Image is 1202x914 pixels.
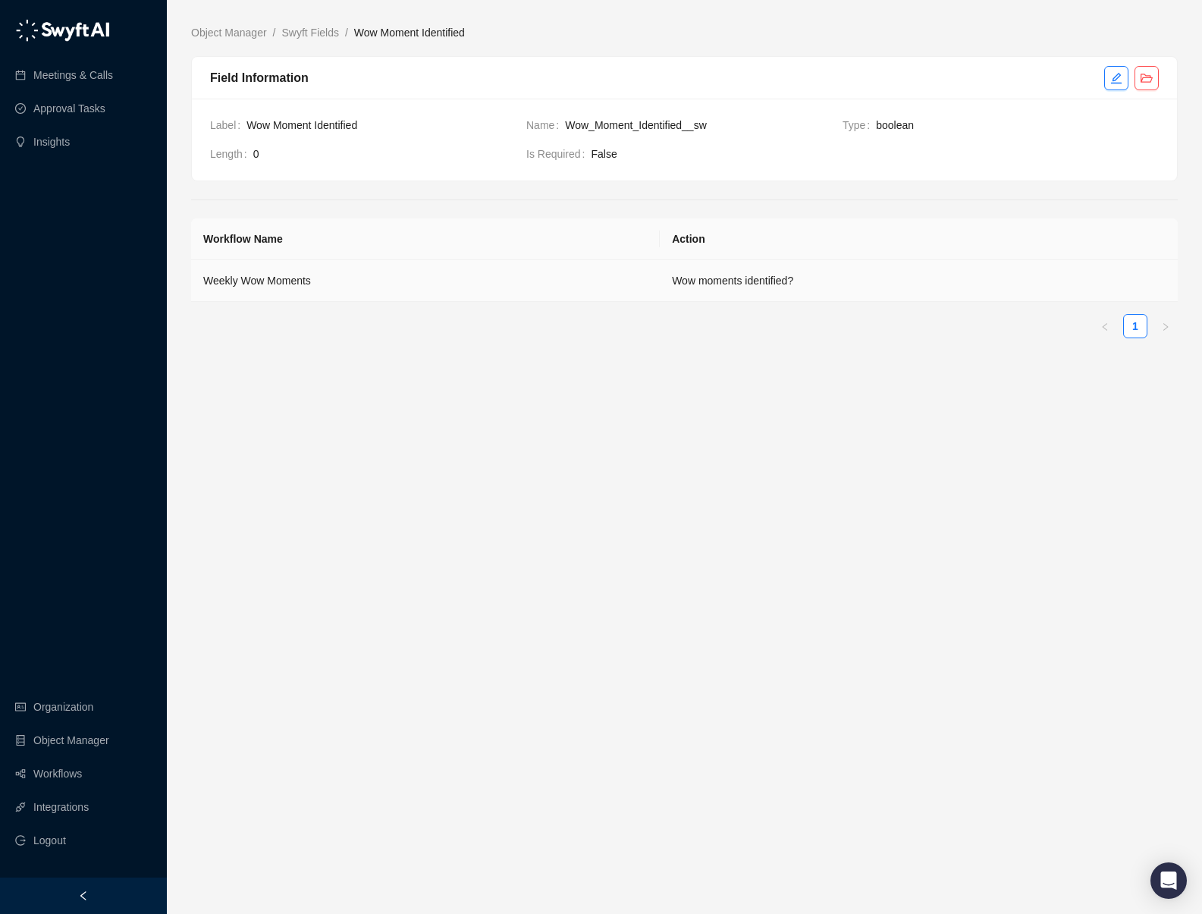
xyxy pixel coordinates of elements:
[660,260,1178,302] td: Wow moments identified?
[1150,862,1187,899] div: Open Intercom Messenger
[33,60,113,90] a: Meetings & Calls
[210,68,1104,87] div: Field Information
[210,146,253,162] span: Length
[279,24,342,41] a: Swyft Fields
[1100,322,1109,331] span: left
[78,890,89,901] span: left
[33,692,93,722] a: Organization
[33,725,109,755] a: Object Manager
[591,146,1159,162] span: False
[354,27,465,39] span: Wow Moment Identified
[33,93,105,124] a: Approval Tasks
[188,24,270,41] a: Object Manager
[345,24,348,41] li: /
[191,218,660,260] th: Workflow Name
[1110,72,1122,84] span: edit
[253,146,514,162] span: 0
[191,260,660,302] td: Weekly Wow Moments
[1124,315,1147,338] a: 1
[1153,314,1178,338] button: right
[1123,314,1147,338] li: 1
[526,117,565,133] span: Name
[1093,314,1117,338] button: left
[33,792,89,822] a: Integrations
[660,218,1178,260] th: Action
[246,117,514,133] span: Wow Moment Identified
[843,117,876,133] span: Type
[33,127,70,157] a: Insights
[33,825,66,856] span: Logout
[15,835,26,846] span: logout
[565,117,830,133] span: Wow_Moment_Identified__sw
[1093,314,1117,338] li: Previous Page
[15,19,110,42] img: logo-05li4sbe.png
[33,759,82,789] a: Workflows
[1161,322,1170,331] span: right
[273,24,276,41] li: /
[1141,72,1153,84] span: folder-open
[210,117,246,133] span: Label
[876,117,1159,133] span: boolean
[526,146,591,162] span: Is Required
[1153,314,1178,338] li: Next Page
